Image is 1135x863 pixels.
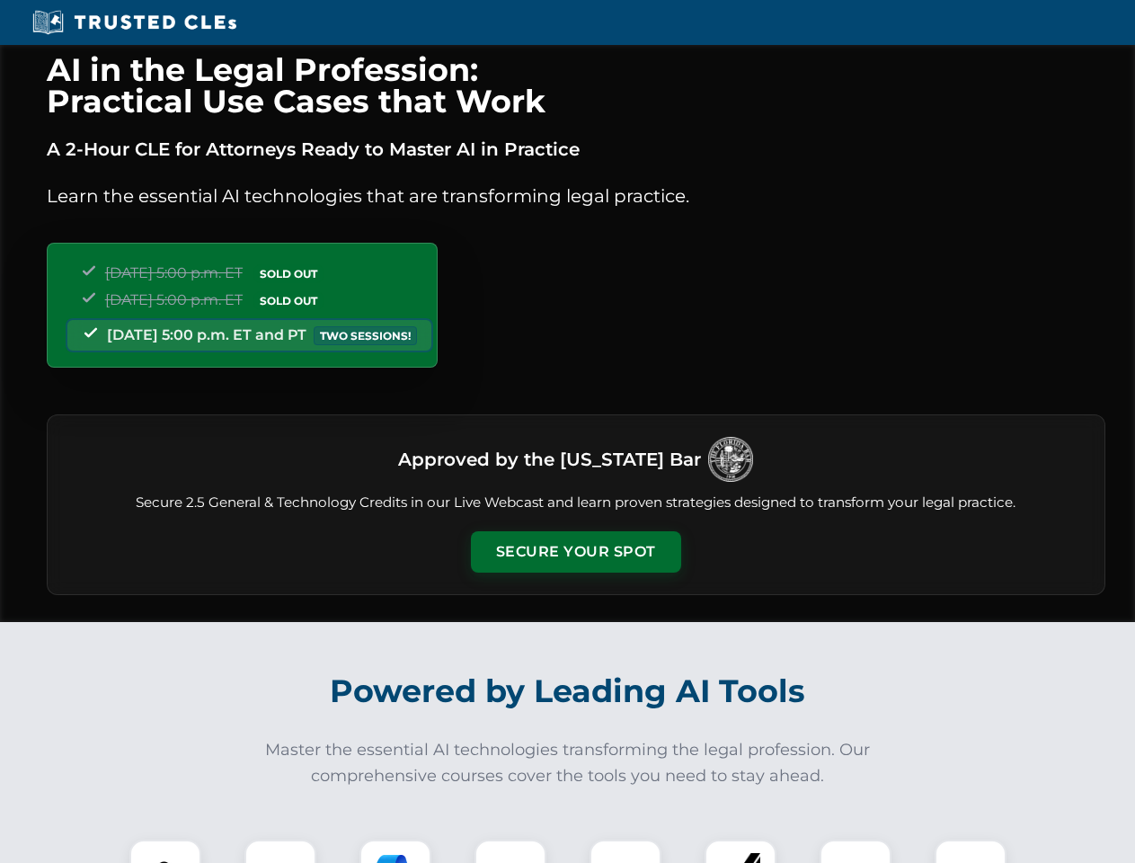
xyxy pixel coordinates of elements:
h2: Powered by Leading AI Tools [70,660,1066,723]
h1: AI in the Legal Profession: Practical Use Cases that Work [47,54,1105,117]
p: Master the essential AI technologies transforming the legal profession. Our comprehensive courses... [253,737,882,789]
span: SOLD OUT [253,264,324,283]
p: Secure 2.5 General & Technology Credits in our Live Webcast and learn proven strategies designed ... [69,493,1083,513]
img: Logo [708,437,753,482]
span: [DATE] 5:00 p.m. ET [105,264,243,281]
h3: Approved by the [US_STATE] Bar [398,443,701,476]
button: Secure Your Spot [471,531,681,573]
span: SOLD OUT [253,291,324,310]
img: Trusted CLEs [27,9,242,36]
span: [DATE] 5:00 p.m. ET [105,291,243,308]
p: Learn the essential AI technologies that are transforming legal practice. [47,182,1105,210]
p: A 2-Hour CLE for Attorneys Ready to Master AI in Practice [47,135,1105,164]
